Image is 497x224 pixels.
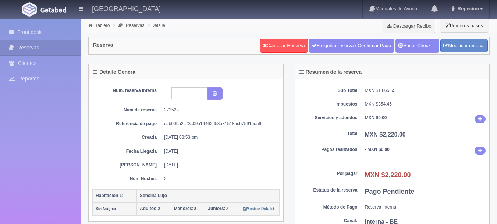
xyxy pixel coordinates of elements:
[140,206,160,211] span: 2
[98,134,157,141] dt: Creada
[365,87,486,94] dd: MXN $1,865.55
[299,131,358,137] dt: Total
[93,69,137,75] h4: Detalle General
[93,42,113,48] h4: Reserva
[383,18,436,33] a: Descargar Recibo
[299,204,358,210] dt: Método de Pago
[164,121,274,127] dd: cab009a2c73c09a14462d53a31518acb75915da9
[299,187,358,193] dt: Estatus de la reserva
[299,115,358,121] dt: Servicios y adendos
[299,147,358,153] dt: Pagos realizados
[365,131,406,138] b: MXN $2,220.00
[208,206,228,211] span: 0
[98,107,157,113] dt: Núm de reserva
[22,2,37,17] img: Getabed
[299,69,362,75] h4: Resumen de la reserva
[299,218,358,224] dt: Canal:
[365,147,390,152] b: - MXN $0.00
[137,189,280,202] th: Sencilla Lujo
[98,148,157,155] dt: Fecha Llegada
[164,162,274,168] dd: [DATE]
[146,22,167,29] li: Detalle
[365,115,387,120] b: MXN $0.00
[98,162,157,168] dt: [PERSON_NAME]
[365,171,411,179] b: MXN $2,220.00
[365,188,415,195] b: Pago Pendiente
[164,107,274,113] dd: 272523
[440,39,488,53] a: Modificar reserva
[95,23,110,28] a: Tablero
[98,87,157,94] dt: Núm. reserva interna
[299,101,358,107] dt: Impuestos
[243,206,275,211] a: Mostrar Detalle
[96,207,116,211] small: Sin Asignar
[140,206,158,211] strong: Adultos:
[260,39,308,53] a: Cancelar Reserva
[299,170,358,177] dt: Por pagar
[309,39,394,53] a: Finiquitar reserva / Confirmar Pago
[208,206,225,211] strong: Juniors:
[365,101,486,107] dd: MXN $354.45
[164,148,274,155] dd: [DATE]
[395,39,439,53] a: Hacer Check-In
[164,176,274,182] dd: 2
[440,18,489,33] button: Primeros pasos
[96,193,123,198] b: Habitación 1:
[243,207,275,211] small: Mostrar Detalle
[92,4,161,13] h4: [GEOGRAPHIC_DATA]
[98,121,157,127] dt: Referencia de pago
[365,204,486,210] dd: Reserva Interna
[40,7,66,13] img: Getabed
[174,206,196,211] span: 0
[164,134,274,141] dd: [DATE] 08:53 pm
[299,87,358,94] dt: Sub Total
[456,6,479,11] span: Repecion
[126,23,145,28] a: Reservas
[174,206,194,211] strong: Menores:
[98,176,157,182] dt: Núm Noches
